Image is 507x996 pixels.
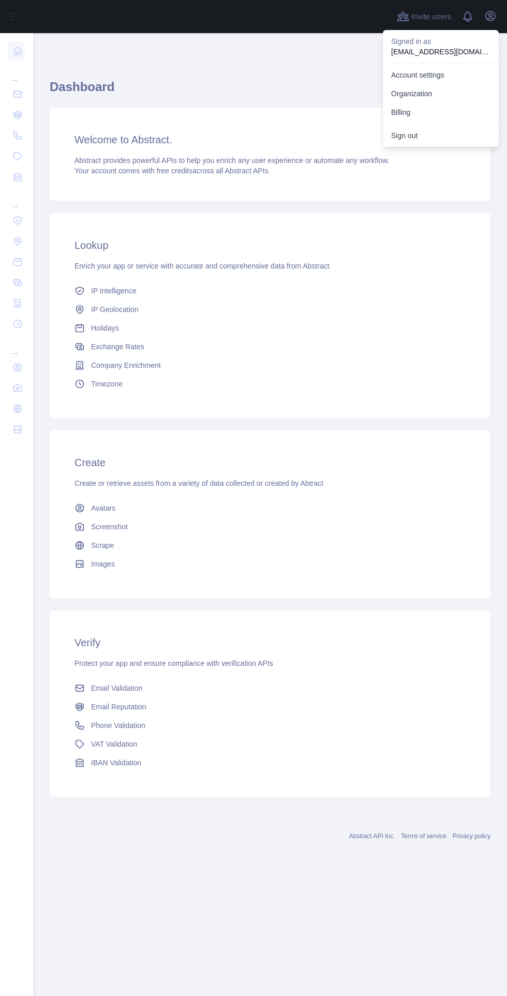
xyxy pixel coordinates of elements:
[8,62,25,83] div: ...
[383,84,499,103] a: Organization
[91,757,141,768] span: IBAN Validation
[74,635,466,650] h3: Verify
[349,833,395,840] a: Abstract API Inc.
[74,262,330,270] span: Enrich your app or service with accurate and comprehensive data from Abstract
[74,132,466,147] h3: Welcome to Abstract.
[74,479,323,487] span: Create or retrieve assets from a variety of data collected or created by Abtract
[391,36,490,47] p: Signed in as
[91,522,128,532] span: Screenshot
[70,697,470,716] a: Email Reputation
[8,188,25,209] div: ...
[70,300,470,319] a: IP Geolocation
[91,503,115,513] span: Avatars
[91,702,146,712] span: Email Reputation
[91,323,119,333] span: Holidays
[70,536,470,555] a: Scrape
[70,319,470,337] a: Holidays
[74,238,466,252] h3: Lookup
[70,753,470,772] a: IBAN Validation
[91,559,115,569] span: Images
[91,683,142,693] span: Email Validation
[8,335,25,356] div: ...
[91,720,145,731] span: Phone Validation
[383,103,499,122] button: Billing
[91,341,144,352] span: Exchange Rates
[91,360,161,370] span: Company Enrichment
[74,659,273,667] span: Protect your app and ensure compliance with verification APIs
[91,739,137,749] span: VAT Validation
[70,499,470,517] a: Avatars
[70,281,470,300] a: IP Intelligence
[74,167,270,175] span: Your account comes with across all Abstract APIs.
[91,540,114,551] span: Scrape
[383,126,499,145] button: Sign out
[70,716,470,735] a: Phone Validation
[411,11,451,23] span: Invite users
[70,375,470,393] a: Timezone
[401,833,446,840] a: Terms of service
[70,337,470,356] a: Exchange Rates
[453,833,490,840] a: Privacy policy
[391,47,490,57] p: [EMAIL_ADDRESS][DOMAIN_NAME]
[383,66,499,84] a: Account settings
[74,455,466,470] h3: Create
[70,735,470,753] a: VAT Validation
[70,555,470,573] a: Images
[91,286,137,296] span: IP Intelligence
[157,167,192,175] span: free credits
[395,8,453,25] button: Invite users
[91,304,139,315] span: IP Geolocation
[70,679,470,697] a: Email Validation
[50,79,490,103] h1: Dashboard
[74,156,390,165] span: Abstract provides powerful APIs to help you enrich any user experience or automate any workflow.
[70,356,470,375] a: Company Enrichment
[70,517,470,536] a: Screenshot
[91,379,123,389] span: Timezone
